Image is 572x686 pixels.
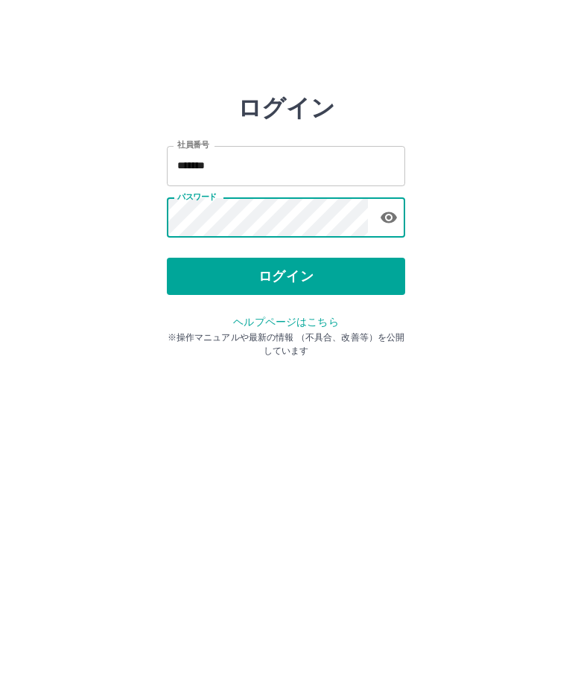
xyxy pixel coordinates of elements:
h2: ログイン [238,94,335,122]
p: ※操作マニュアルや最新の情報 （不具合、改善等）を公開しています [167,331,405,358]
a: ヘルプページはこちら [233,316,338,328]
button: ログイン [167,258,405,295]
label: 社員番号 [177,139,209,150]
label: パスワード [177,191,217,203]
